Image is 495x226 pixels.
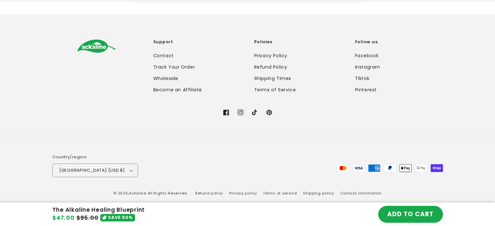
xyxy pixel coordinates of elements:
[263,190,297,196] a: Terms of service
[229,190,257,196] a: Privacy policy
[254,84,296,96] a: Terms of Service
[355,61,380,73] a: Instagram
[195,190,223,196] a: Refund policy
[76,214,99,222] s: $95.00
[52,164,138,177] button: [GEOGRAPHIC_DATA] (USD $)
[378,206,443,223] button: ADD TO CART
[254,73,291,84] a: Shipping Times
[52,206,145,213] h4: The Alkaline Healing Blueprint
[153,84,202,96] a: Become an Affiliate
[355,73,370,84] a: Tiktok
[303,190,334,196] a: Shipping policy
[254,39,342,45] h2: Policies
[52,154,138,160] h2: Country/region
[340,190,381,196] a: Contact information
[153,61,195,73] a: Track Your Order
[148,191,188,196] small: All Rights Reserved.
[108,214,133,221] span: SAVE 50%
[153,73,178,84] a: Wholesale
[52,214,75,222] span: $47.00
[355,39,443,45] h2: Follow us
[113,191,146,196] small: © 2025,
[129,191,146,196] a: Ackaline
[153,52,174,61] a: Contact
[254,61,287,73] a: Refund Policy
[254,52,287,61] a: Privacy Policy
[355,52,379,61] a: Facebook
[153,39,241,45] h2: Support
[355,84,377,96] a: Pinterest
